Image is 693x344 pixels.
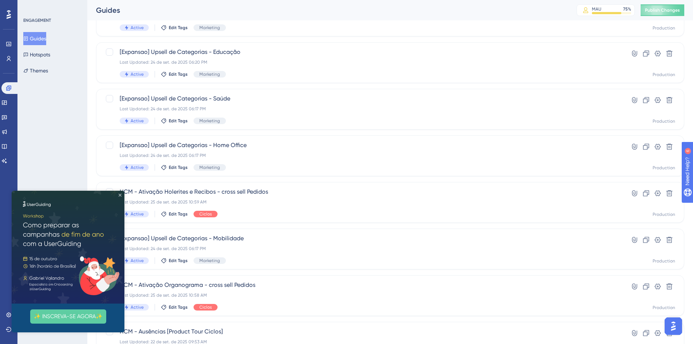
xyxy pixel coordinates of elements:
[23,32,46,45] button: Guides
[653,72,675,78] div: Production
[19,119,95,133] button: ✨ INSCREVA-SE AGORA✨
[17,2,45,11] span: Need Help?
[131,304,144,310] span: Active
[161,211,188,217] button: Edit Tags
[120,187,602,196] span: HCM - Ativação Holerites e Recibos - cross sell Pedidos
[131,118,144,124] span: Active
[169,211,188,217] span: Edit Tags
[161,71,188,77] button: Edit Tags
[161,258,188,264] button: Edit Tags
[120,327,602,336] span: HCM - Ausências [Product Tour Ciclos]
[107,3,110,6] div: Close Preview
[653,118,675,124] div: Production
[169,25,188,31] span: Edit Tags
[653,165,675,171] div: Production
[623,6,631,12] div: 75 %
[645,7,680,13] span: Publish Changes
[131,165,144,170] span: Active
[641,4,684,16] button: Publish Changes
[653,305,675,311] div: Production
[120,281,602,289] span: HCM - Ativação Organograma - cross sell Pedidos
[23,17,51,23] div: ENGAGEMENT
[199,25,220,31] span: Marketing
[662,315,684,337] iframe: UserGuiding AI Assistant Launcher
[120,234,602,243] span: [Expansao] Upsell de Categorias - Mobilidade
[120,59,602,65] div: Last Updated: 24 de set. de 2025 06:20 PM
[199,165,220,170] span: Marketing
[161,118,188,124] button: Edit Tags
[199,118,220,124] span: Marketing
[169,71,188,77] span: Edit Tags
[169,258,188,264] span: Edit Tags
[23,48,50,61] button: Hotspots
[120,94,602,103] span: [Expansao] Upsell de Categorias - Saúde
[653,258,675,264] div: Production
[199,211,212,217] span: Ciclos
[131,211,144,217] span: Active
[169,118,188,124] span: Edit Tags
[653,25,675,31] div: Production
[120,199,602,205] div: Last Updated: 25 de set. de 2025 10:59 AM
[96,5,558,15] div: Guides
[169,304,188,310] span: Edit Tags
[169,165,188,170] span: Edit Tags
[120,48,602,56] span: [Expansao] Upsell de Categorias - Educação
[199,71,220,77] span: Marketing
[120,141,602,150] span: [Expansao] Upsell de Categorias - Home Office
[120,106,602,112] div: Last Updated: 24 de set. de 2025 06:17 PM
[131,258,144,264] span: Active
[592,6,601,12] div: MAU
[161,25,188,31] button: Edit Tags
[51,4,53,9] div: 6
[653,211,675,217] div: Production
[131,71,144,77] span: Active
[199,258,220,264] span: Marketing
[120,246,602,252] div: Last Updated: 24 de set. de 2025 06:17 PM
[131,25,144,31] span: Active
[120,292,602,298] div: Last Updated: 25 de set. de 2025 10:58 AM
[23,64,48,77] button: Themes
[199,304,212,310] span: Ciclos
[161,165,188,170] button: Edit Tags
[161,304,188,310] button: Edit Tags
[120,153,602,158] div: Last Updated: 24 de set. de 2025 06:17 PM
